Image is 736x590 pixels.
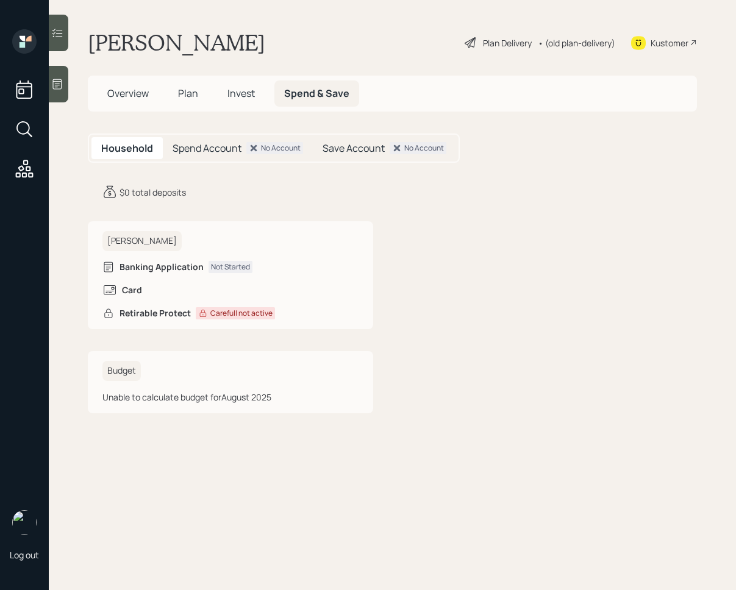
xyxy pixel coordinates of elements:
[323,143,385,154] h5: Save Account
[483,37,532,49] div: Plan Delivery
[10,549,39,561] div: Log out
[651,37,688,49] div: Kustomer
[88,29,265,56] h1: [PERSON_NAME]
[101,143,153,154] h5: Household
[173,143,241,154] h5: Spend Account
[210,308,273,319] div: Carefull not active
[284,87,349,100] span: Spend & Save
[261,143,301,154] div: No Account
[102,391,359,403] div: Unable to calculate budget for August 2025
[404,143,444,154] div: No Account
[120,186,186,199] div: $0 total deposits
[178,87,198,100] span: Plan
[120,308,191,319] h6: Retirable Protect
[122,285,142,296] h6: Card
[107,87,149,100] span: Overview
[102,231,182,251] h6: [PERSON_NAME]
[102,361,141,381] h6: Budget
[227,87,255,100] span: Invest
[211,261,250,272] div: Not Started
[538,37,615,49] div: • (old plan-delivery)
[12,510,37,535] img: retirable_logo.png
[120,262,204,272] h6: Banking Application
